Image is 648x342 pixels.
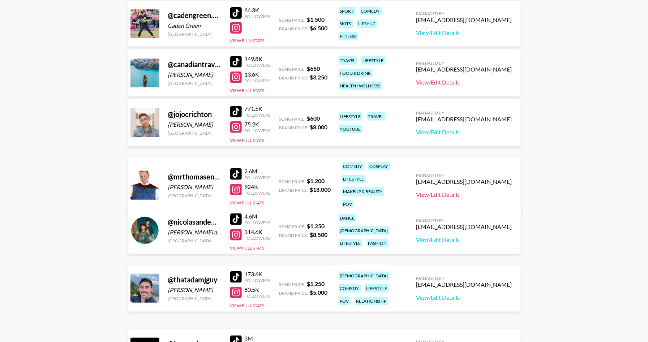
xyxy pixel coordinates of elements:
[339,284,361,293] div: comedy
[245,78,271,83] div: Followers
[279,125,309,130] span: Brand Price:
[245,128,271,133] div: Followers
[339,56,357,65] div: travel
[168,286,222,294] div: [PERSON_NAME]
[168,81,222,86] div: [GEOGRAPHIC_DATA]
[245,14,271,19] div: Followers
[230,138,265,143] button: View Full Stats
[230,303,265,308] button: View Full Stats
[279,179,306,184] span: Song Price:
[245,293,271,299] div: Followers
[307,115,320,122] strong: $ 600
[416,276,512,281] div: Managed By
[360,7,382,15] div: comedy
[168,60,222,69] div: @ canadiantravelgal
[230,200,265,205] button: View Full Stats
[279,290,309,296] span: Brand Price:
[279,66,306,72] span: Song Price:
[279,116,306,122] span: Song Price:
[310,25,328,31] strong: $ 6,500
[245,121,271,128] div: 75.2K
[279,187,309,193] span: Brand Price:
[168,121,222,128] div: [PERSON_NAME]
[342,175,366,183] div: lifestyle
[307,177,325,184] strong: $ 1,200
[168,183,222,191] div: [PERSON_NAME]
[310,231,328,238] strong: $ 8,500
[365,284,389,293] div: lifestyle
[230,38,265,43] button: View Full Stats
[416,281,512,288] div: [EMAIL_ADDRESS][DOMAIN_NAME]
[168,193,222,198] div: [GEOGRAPHIC_DATA]
[339,214,356,222] div: dance
[168,275,222,284] div: @ thatadamjguy
[168,110,222,119] div: @ jojocrichton
[339,297,351,305] div: pov
[245,175,271,180] div: Followers
[342,200,354,208] div: pov
[245,213,271,220] div: 4.6M
[168,217,222,226] div: @ nicolasandemiliano
[310,186,331,193] strong: $ 18,000
[310,124,328,130] strong: $ 8,000
[416,110,512,116] div: Managed By
[367,239,389,247] div: fashion
[168,172,222,181] div: @ mrthomasenglish
[245,270,271,278] div: 173.6K
[310,74,328,81] strong: $ 3,250
[245,278,271,283] div: Followers
[339,82,382,90] div: health / wellness
[416,66,512,73] div: [EMAIL_ADDRESS][DOMAIN_NAME]
[307,222,325,229] strong: $ 1,250
[339,272,390,280] div: [DEMOGRAPHIC_DATA]
[416,218,512,223] div: Managed By
[416,60,512,66] div: Managed By
[279,75,309,81] span: Brand Price:
[357,20,377,28] div: lipsync
[245,228,271,235] div: 314.6K
[416,29,512,36] a: View/Edit Details
[245,190,271,196] div: Followers
[245,105,271,112] div: 771.5K
[245,55,271,62] div: 149.8K
[279,282,306,287] span: Song Price:
[245,168,271,175] div: 2.6M
[307,16,325,23] strong: $ 1,500
[416,79,512,86] a: View/Edit Details
[339,69,373,77] div: food & drink
[368,162,390,170] div: cosplay
[416,116,512,123] div: [EMAIL_ADDRESS][DOMAIN_NAME]
[367,112,385,121] div: travel
[279,26,309,31] span: Brand Price:
[416,178,512,185] div: [EMAIL_ADDRESS][DOMAIN_NAME]
[168,22,222,29] div: Caden Green
[339,112,362,121] div: lifestyle
[245,286,271,293] div: 80.5K
[339,32,358,40] div: fitness
[168,130,222,136] div: [GEOGRAPHIC_DATA]
[416,173,512,178] div: Managed By
[168,71,222,78] div: [PERSON_NAME]
[245,62,271,68] div: Followers
[230,88,265,93] button: View Full Stats
[339,226,390,235] div: [DEMOGRAPHIC_DATA]
[361,56,385,65] div: lifestyle
[355,297,388,305] div: relationship
[245,71,271,78] div: 13.6K
[339,7,355,15] div: sport
[168,296,222,301] div: [GEOGRAPHIC_DATA]
[339,239,362,247] div: lifestyle
[168,229,222,236] div: [PERSON_NAME] and [PERSON_NAME]
[339,20,353,28] div: skits
[230,245,265,251] button: View Full Stats
[416,223,512,230] div: [EMAIL_ADDRESS][DOMAIN_NAME]
[279,224,306,229] span: Song Price:
[168,238,222,243] div: [GEOGRAPHIC_DATA]
[307,65,320,72] strong: $ 650
[416,16,512,23] div: [EMAIL_ADDRESS][DOMAIN_NAME]
[245,220,271,225] div: Followers
[342,162,364,170] div: comedy
[245,183,271,190] div: 924K
[310,289,328,296] strong: $ 5,000
[339,125,362,133] div: youtube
